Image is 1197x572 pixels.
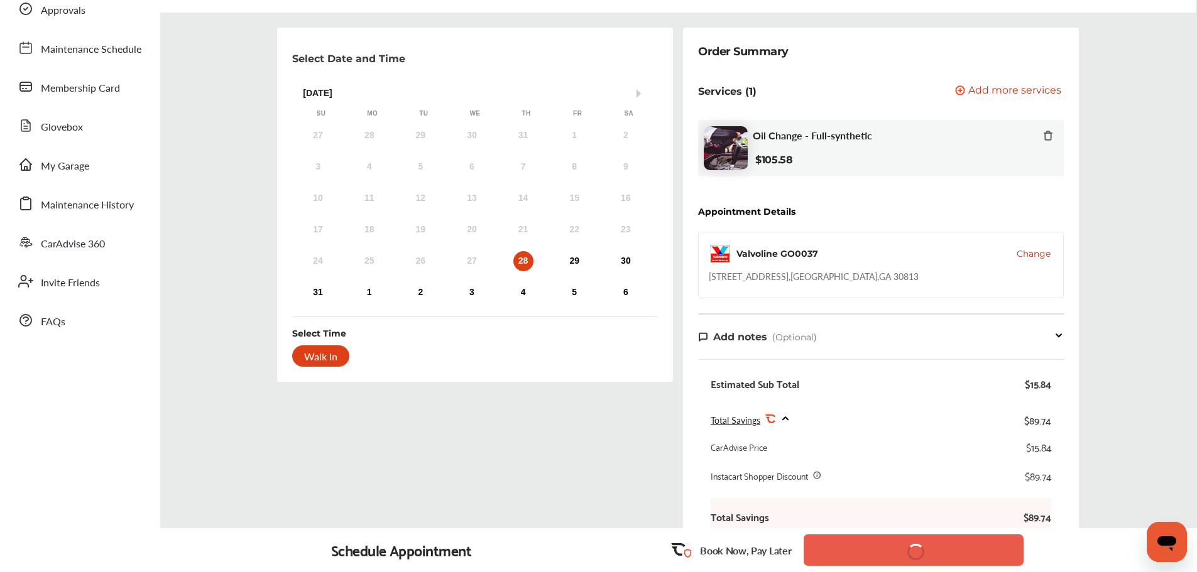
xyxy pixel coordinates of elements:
div: Not available Friday, August 22nd, 2025 [564,220,584,240]
span: Total Savings [711,414,760,426]
div: Not available Saturday, August 23rd, 2025 [616,220,636,240]
div: Valvoline GO0037 [736,247,818,260]
div: Not available Sunday, August 17th, 2025 [308,220,328,240]
div: Choose Thursday, August 28th, 2025 [513,251,533,271]
b: $105.58 [755,154,793,166]
a: Maintenance Schedule [11,31,148,64]
img: logo-valvoline.png [709,242,731,265]
div: $15.84 [1025,377,1051,390]
div: Choose Friday, September 5th, 2025 [564,283,584,303]
span: FAQs [41,314,65,330]
div: Not available Sunday, August 24th, 2025 [308,251,328,271]
div: Not available Saturday, August 16th, 2025 [616,188,636,208]
div: Choose Thursday, September 4th, 2025 [513,283,533,303]
b: $89.74 [1014,510,1051,523]
div: $89.74 [1024,411,1051,428]
div: Not available Tuesday, August 26th, 2025 [410,251,430,271]
button: Change [1017,247,1051,260]
b: Total Savings [711,510,769,523]
div: Not available Tuesday, August 19th, 2025 [410,220,430,240]
span: Add notes [713,331,767,343]
a: FAQs [11,304,148,337]
div: Not available Sunday, August 10th, 2025 [308,188,328,208]
div: Th [520,109,533,118]
button: Save Date and Time [804,534,1024,566]
div: Not available Friday, August 8th, 2025 [564,157,584,177]
div: Not available Sunday, July 27th, 2025 [308,126,328,146]
div: Choose Monday, September 1st, 2025 [359,283,380,303]
div: Not available Wednesday, July 30th, 2025 [462,126,482,146]
div: Fr [571,109,584,118]
span: Membership Card [41,80,120,97]
span: Oil Change - Full-synthetic [753,129,872,141]
div: Tu [417,109,430,118]
div: Not available Friday, August 15th, 2025 [564,188,584,208]
div: Not available Tuesday, July 29th, 2025 [410,126,430,146]
div: Select Time [292,327,346,340]
span: Glovebox [41,119,83,136]
div: Choose Friday, August 29th, 2025 [564,251,584,271]
div: Instacart Shopper Discount [711,470,808,482]
div: Appointment Details [698,207,795,217]
div: Not available Monday, August 18th, 2025 [359,220,380,240]
span: My Garage [41,158,89,175]
span: Add more services [968,85,1061,97]
div: Choose Saturday, August 30th, 2025 [616,251,636,271]
div: Choose Saturday, September 6th, 2025 [616,283,636,303]
a: Maintenance History [11,187,148,220]
a: My Garage [11,148,148,181]
div: Not available Thursday, July 31st, 2025 [513,126,533,146]
div: Not available Monday, July 28th, 2025 [359,126,380,146]
a: Add more services [955,85,1064,97]
iframe: Button to launch messaging window [1147,522,1187,562]
div: Choose Wednesday, September 3rd, 2025 [462,283,482,303]
div: [STREET_ADDRESS] , [GEOGRAPHIC_DATA] , GA 30813 [709,270,919,283]
button: Add more services [955,85,1061,97]
div: Schedule Appointment [331,541,472,559]
div: Order Summary [698,43,789,60]
div: Sa [623,109,635,118]
div: Not available Sunday, August 3rd, 2025 [308,157,328,177]
a: Membership Card [11,70,148,103]
div: Not available Tuesday, August 5th, 2025 [410,157,430,177]
div: $89.74 [1025,470,1051,482]
div: Not available Wednesday, August 6th, 2025 [462,157,482,177]
div: $15.84 [1026,441,1051,453]
img: oil-change-thumb.jpg [704,126,748,170]
p: Book Now, Pay Later [700,543,791,558]
button: Next Month [637,89,645,98]
span: (Optional) [772,332,817,343]
div: Mo [366,109,379,118]
div: Not available Thursday, August 21st, 2025 [513,220,533,240]
div: Not available Monday, August 4th, 2025 [359,157,380,177]
span: Approvals [41,3,85,19]
div: Choose Sunday, August 31st, 2025 [308,283,328,303]
div: Not available Thursday, August 14th, 2025 [513,188,533,208]
div: Choose Tuesday, September 2nd, 2025 [410,283,430,303]
span: Maintenance Schedule [41,41,141,58]
p: Select Date and Time [292,53,405,65]
a: CarAdvise 360 [11,226,148,259]
span: Maintenance History [41,197,134,213]
div: Su [315,109,327,118]
div: Not available Wednesday, August 20th, 2025 [462,220,482,240]
div: Not available Monday, August 25th, 2025 [359,251,380,271]
div: Not available Saturday, August 2nd, 2025 [616,126,636,146]
div: Estimated Sub Total [711,377,799,390]
div: [DATE] [295,88,655,99]
a: Invite Friends [11,265,148,298]
a: Glovebox [11,109,148,142]
div: Not available Tuesday, August 12th, 2025 [410,188,430,208]
div: Not available Friday, August 1st, 2025 [564,126,584,146]
div: Not available Wednesday, August 27th, 2025 [462,251,482,271]
div: We [469,109,481,118]
div: Not available Monday, August 11th, 2025 [359,188,380,208]
div: Walk In [292,345,349,367]
span: Invite Friends [41,275,100,291]
div: Not available Saturday, August 9th, 2025 [616,157,636,177]
img: note-icon.db9493fa.svg [698,332,708,342]
div: Not available Thursday, August 7th, 2025 [513,157,533,177]
div: CarAdvise Price [711,441,767,453]
span: CarAdvise 360 [41,236,105,252]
